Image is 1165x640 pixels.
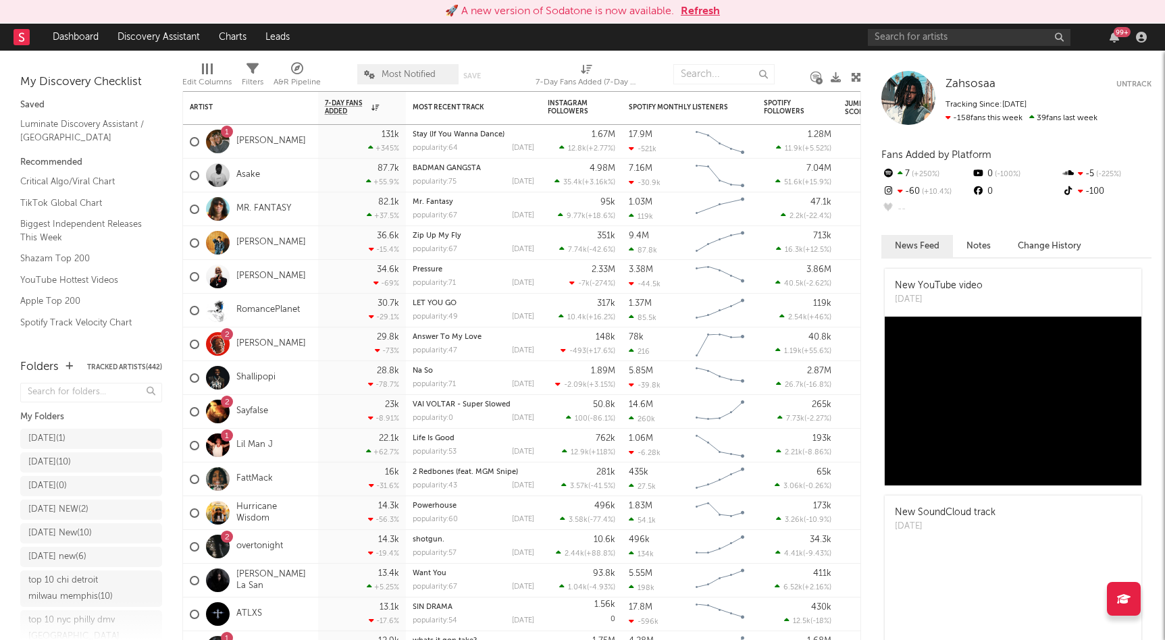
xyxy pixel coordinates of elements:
button: News Feed [881,235,953,257]
div: 28.8k [377,367,399,375]
div: 65k [817,468,831,477]
div: Edit Columns [182,74,232,90]
div: [DATE] [512,482,534,489]
div: Answer To My Love [413,334,534,341]
div: [DATE] New ( 10 ) [28,525,92,541]
a: [PERSON_NAME] [236,136,306,147]
a: Critical Algo/Viral Chart [20,174,149,189]
div: ( ) [559,144,615,153]
div: 81.4 [845,437,899,454]
a: [PERSON_NAME] [236,271,306,282]
div: 16k [385,468,399,477]
div: 95k [600,198,615,207]
div: 2.87M [807,367,831,375]
a: Powerhouse [413,502,457,510]
div: [DATE] [512,144,534,152]
div: -6.28k [629,448,661,457]
div: -100 [1062,183,1151,201]
svg: Chart title [690,192,750,226]
span: 11.9k [785,145,802,153]
div: 3.38M [629,265,653,274]
div: ( ) [559,245,615,254]
div: 85.5k [629,313,656,322]
a: 2 Redbones (feat. MGM Snipe) [413,469,518,476]
div: 2.33M [592,265,615,274]
svg: Chart title [690,429,750,462]
svg: Chart title [690,226,750,260]
div: -73 % [375,346,399,355]
div: [DATE] [512,381,534,388]
span: 100 [575,415,588,423]
div: 1.89M [591,367,615,375]
span: 3.06k [783,483,803,490]
a: Sayfalse [236,406,268,417]
div: -- [881,201,971,218]
div: [DATE] [512,448,534,456]
button: Change History [1004,235,1095,257]
span: Fans Added by Platform [881,150,991,160]
div: ( ) [566,414,615,423]
a: shotgun. [413,536,444,543]
span: -493 [569,348,586,355]
span: 2.21k [785,449,802,456]
div: ( ) [776,144,831,153]
div: -39.8k [629,381,661,390]
div: 36.6k [377,232,399,240]
span: +250 % [910,171,939,178]
div: -31.6 % [369,481,399,490]
span: 12.8k [568,145,586,153]
a: FattMack [236,473,273,485]
span: +118 % [591,449,613,456]
div: ( ) [775,481,831,490]
div: 762k [596,434,615,443]
div: +37.5 % [367,211,399,220]
div: ( ) [554,178,615,186]
span: +3.16k % [584,179,613,186]
div: [DATE] [895,293,983,306]
span: -2.27 % [806,415,829,423]
div: [DATE] [512,415,534,422]
button: Save [463,72,481,80]
div: 79.8 [845,235,899,251]
a: Hurricane Wisdom [236,502,311,525]
div: Most Recent Track [413,103,514,111]
a: Lil Man J [236,439,273,451]
div: 17.9M [629,130,652,139]
svg: Chart title [690,327,750,361]
div: Mr. Fantasy [413,198,534,206]
button: Tracked Artists(442) [87,364,162,371]
div: ( ) [776,448,831,456]
span: -16.8 % [806,381,829,389]
span: 1.19k [784,348,802,355]
a: Mr. Fantasy [413,198,453,206]
div: Saved [20,97,162,113]
a: Pressure [413,266,442,273]
div: 30.7k [378,299,399,308]
div: Pressure [413,266,534,273]
a: LET YOU GO [413,300,457,307]
a: Spotify Track Velocity Chart [20,315,149,330]
span: -225 % [1094,171,1121,178]
a: Want You [413,570,446,577]
span: 35.4k [563,179,582,186]
div: [DATE] [512,279,534,287]
span: -22.4 % [806,213,829,220]
div: 131k [382,130,399,139]
a: Discovery Assistant [108,24,209,51]
a: Answer To My Love [413,334,482,341]
div: 34.6k [377,265,399,274]
div: 87.7 [845,336,899,352]
svg: Chart title [690,361,750,395]
span: -42.6 % [589,246,613,254]
span: 26.7k [785,381,804,389]
div: ( ) [558,211,615,220]
div: A&R Pipeline [274,74,321,90]
div: Life Is Good [413,435,534,442]
div: [DATE] [512,178,534,186]
div: top 10 chi detroit milwau memphis ( 10 ) [28,572,124,605]
div: Edit Columns [182,57,232,97]
div: BADMAN GANGSTA [413,165,534,172]
div: ( ) [776,380,831,389]
div: Instagram Followers [548,99,595,115]
div: +345 % [368,144,399,153]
